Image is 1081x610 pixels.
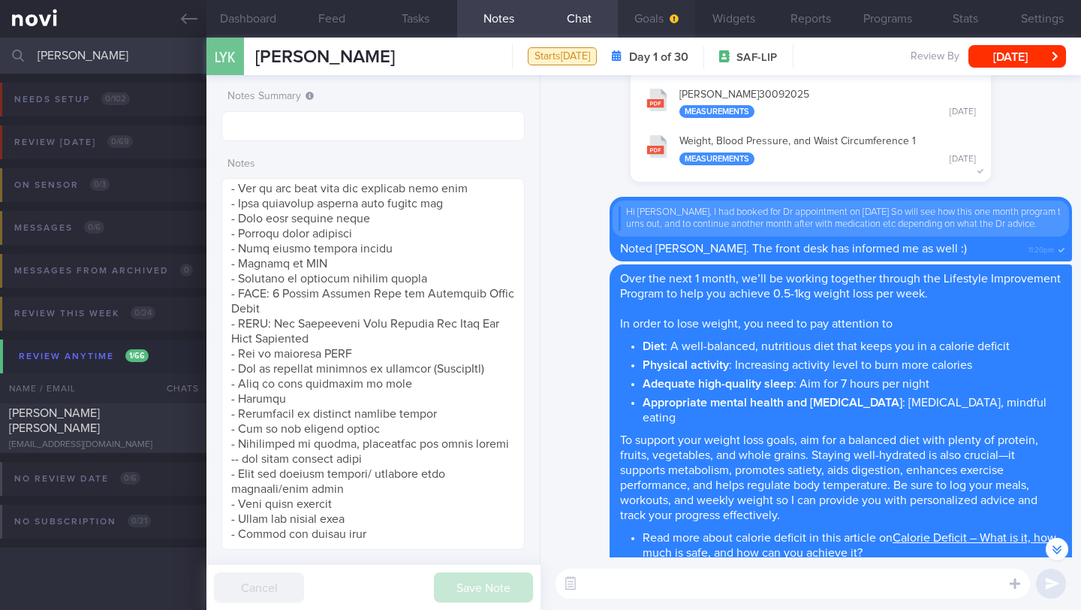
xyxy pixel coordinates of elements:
[643,527,1061,560] li: Read more about calorie deficit in this article on
[90,178,110,191] span: 0 / 3
[11,89,134,110] div: Needs setup
[638,79,983,126] button: [PERSON_NAME]30092025 Measurements [DATE]
[643,335,1061,354] li: : A well-balanced, nutritious diet that keeps you in a calorie deficit
[131,307,155,319] span: 0 / 24
[9,439,197,451] div: [EMAIL_ADDRESS][DOMAIN_NAME]
[643,354,1061,373] li: : Increasing activity level to burn more calories
[643,378,793,390] strong: Adequate high-quality sleep
[679,135,976,165] div: Weight, Blood Pressure, and Waist Circumference 1
[620,243,967,255] span: Noted [PERSON_NAME]. The front desk has informed me as well :)
[11,175,113,195] div: On sensor
[11,218,108,238] div: Messages
[638,125,983,173] button: Weight, Blood Pressure, and Waist Circumference 1 Measurements [DATE]
[679,105,754,118] div: Measurements
[101,92,130,105] span: 0 / 102
[180,264,193,276] span: 0
[1028,241,1054,255] span: 11:20pm
[84,221,104,234] span: 0 / 6
[911,50,959,64] span: Review By
[643,373,1061,391] li: : Aim for 7 hours per night
[950,107,976,118] div: [DATE]
[619,207,1063,231] div: Hi [PERSON_NAME], I had booked for Dr appointment on [DATE] So will see how this one month progra...
[11,512,155,532] div: No subscription
[968,45,1066,68] button: [DATE]
[11,132,137,152] div: Review [DATE]
[643,391,1061,425] li: : [MEDICAL_DATA], mindful eating
[15,346,152,367] div: Review anytime
[125,349,149,362] span: 1 / 66
[643,359,729,371] strong: Physical activity
[679,152,754,165] div: Measurements
[9,407,100,434] span: [PERSON_NAME] [PERSON_NAME]
[11,303,159,324] div: Review this week
[227,158,519,171] label: Notes
[620,434,1038,521] span: To support your weight loss goals, aim for a balanced diet with plenty of protein, fruits, vegeta...
[643,397,902,409] strong: Appropriate mental health and [MEDICAL_DATA]
[643,340,664,352] strong: Diet
[11,261,197,281] div: Messages from Archived
[146,373,206,403] div: Chats
[620,273,1061,300] span: Over the next 1 month, we’ll be working together through the Lifestyle Improvement Program to hel...
[679,89,976,119] div: [PERSON_NAME] 30092025
[120,472,140,485] span: 0 / 6
[255,48,395,66] span: [PERSON_NAME]
[203,29,248,86] div: LYK
[128,515,151,527] span: 0 / 21
[528,47,597,66] div: Starts [DATE]
[620,318,893,330] span: In order to lose weight, you need to pay attention to
[950,154,976,165] div: [DATE]
[227,90,519,104] label: Notes Summary
[736,50,777,65] span: SAF-LIP
[629,50,688,65] strong: Day 1 of 30
[107,135,133,148] span: 0 / 69
[11,469,144,489] div: No review date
